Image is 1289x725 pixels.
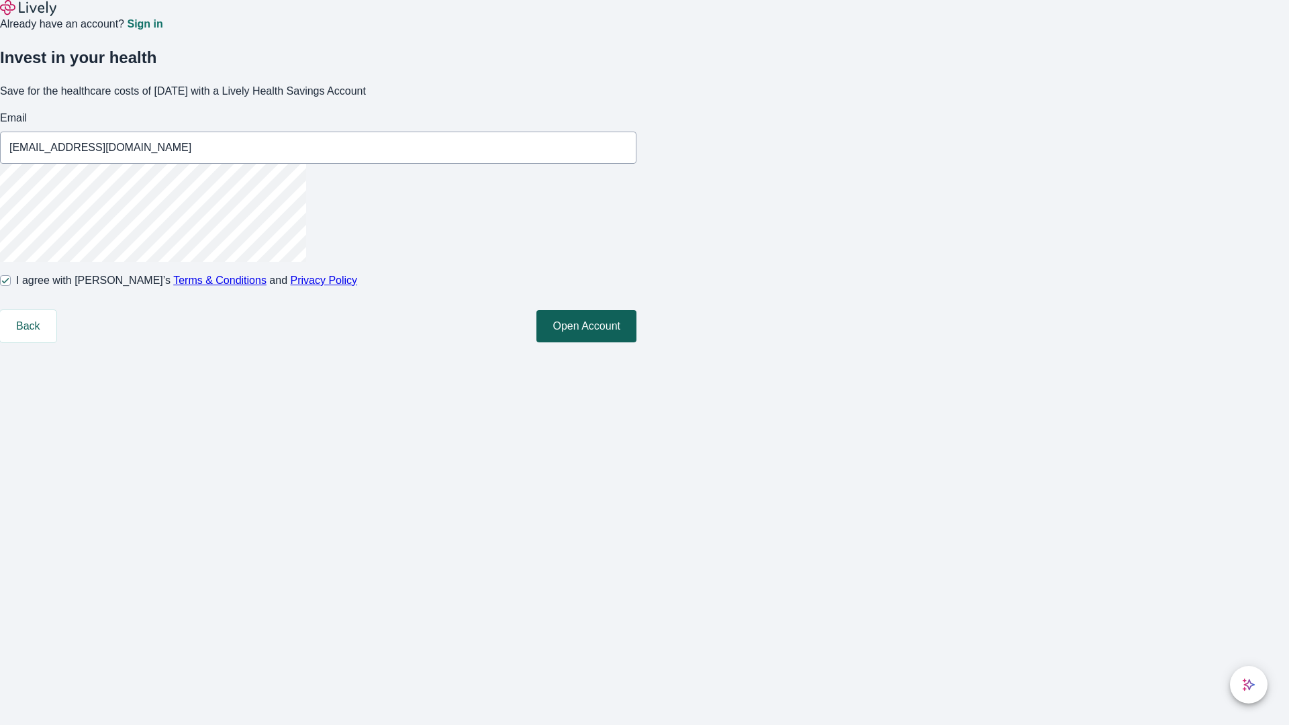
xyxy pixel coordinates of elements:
button: chat [1230,666,1268,704]
button: Open Account [536,310,636,342]
a: Privacy Policy [291,275,358,286]
a: Terms & Conditions [173,275,267,286]
a: Sign in [127,19,162,30]
span: I agree with [PERSON_NAME]’s and [16,273,357,289]
svg: Lively AI Assistant [1242,678,1255,691]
